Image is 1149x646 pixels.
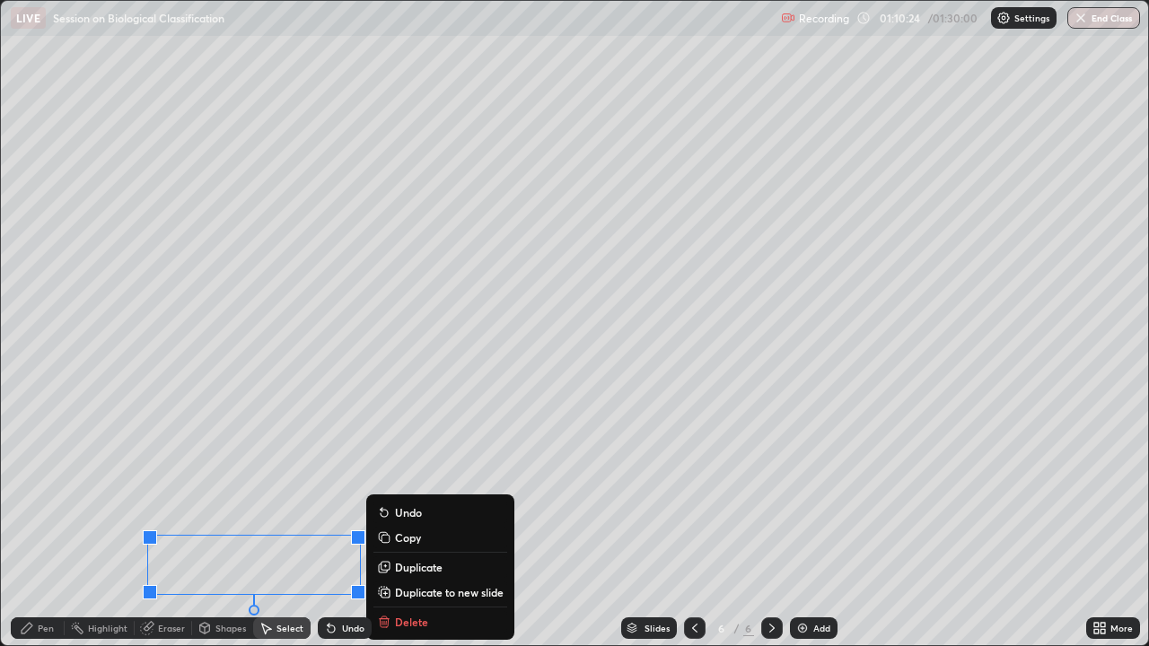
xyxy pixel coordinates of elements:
[158,624,185,633] div: Eraser
[1110,624,1133,633] div: More
[373,581,507,603] button: Duplicate to new slide
[38,624,54,633] div: Pen
[215,624,246,633] div: Shapes
[799,12,849,25] p: Recording
[395,505,422,519] p: Undo
[1067,7,1140,29] button: End Class
[373,502,507,523] button: Undo
[1014,13,1049,22] p: Settings
[373,527,507,548] button: Copy
[373,556,507,578] button: Duplicate
[734,623,740,633] div: /
[395,530,421,545] p: Copy
[342,624,364,633] div: Undo
[276,624,303,633] div: Select
[1074,11,1088,25] img: end-class-cross
[996,11,1011,25] img: class-settings-icons
[395,560,443,574] p: Duplicate
[16,11,40,25] p: LIVE
[813,624,830,633] div: Add
[781,11,795,25] img: recording.375f2c34.svg
[645,624,670,633] div: Slides
[88,624,127,633] div: Highlight
[53,11,224,25] p: Session on Biological Classification
[713,623,731,633] div: 6
[395,585,504,599] p: Duplicate to new slide
[743,620,754,636] div: 6
[795,621,810,635] img: add-slide-button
